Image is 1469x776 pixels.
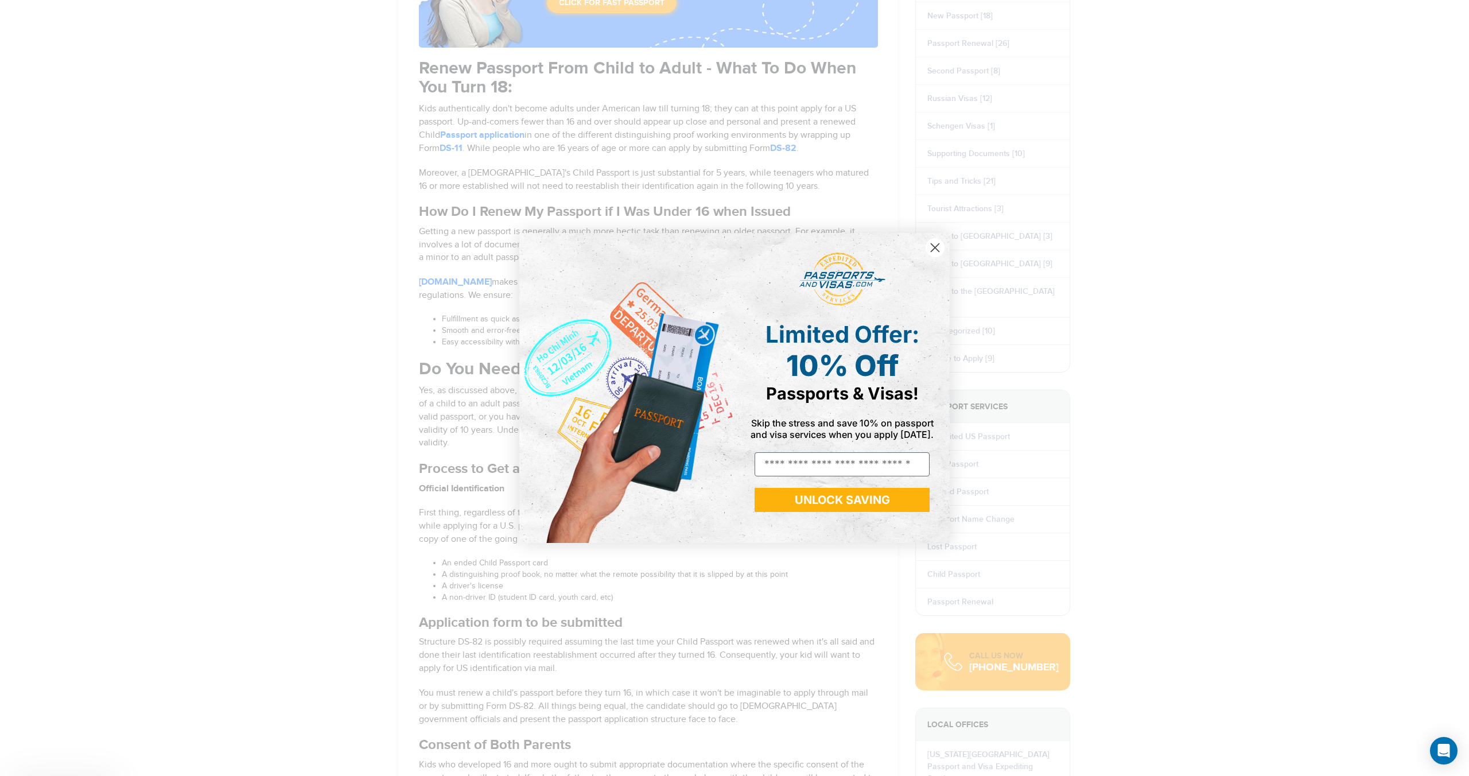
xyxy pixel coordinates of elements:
[786,348,899,383] span: 10% Off
[519,233,734,543] img: de9cda0d-0715-46ca-9a25-073762a91ba7.png
[765,320,919,348] span: Limited Offer:
[755,488,930,512] button: UNLOCK SAVING
[799,253,885,306] img: passports and visas
[766,383,919,403] span: Passports & Visas!
[751,417,934,440] span: Skip the stress and save 10% on passport and visa services when you apply [DATE].
[1430,737,1458,765] div: Open Intercom Messenger
[925,238,945,258] button: Close dialog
